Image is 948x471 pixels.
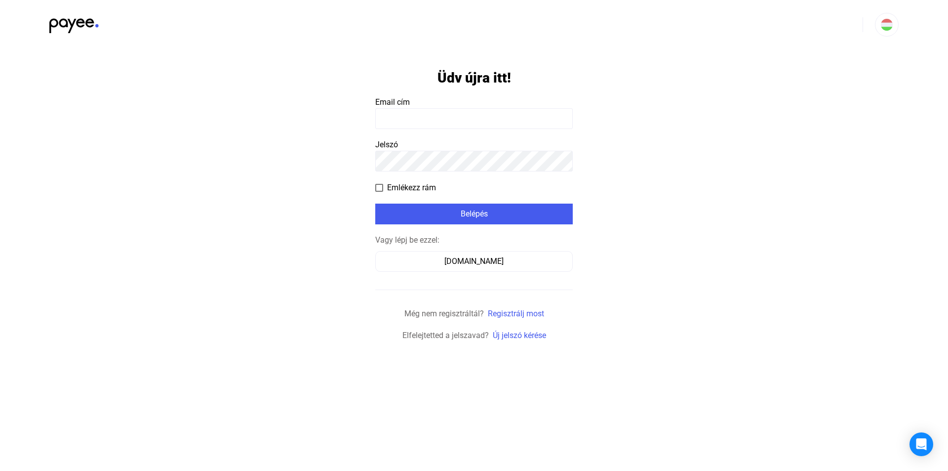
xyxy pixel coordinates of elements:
span: Email cím [375,97,410,107]
span: Emlékezz rám [387,182,436,194]
span: Még nem regisztráltál? [404,309,484,318]
a: Regisztrálj most [488,309,544,318]
div: Open Intercom Messenger [909,432,933,456]
div: [DOMAIN_NAME] [379,256,569,267]
div: Vagy lépj be ezzel: [375,234,573,246]
span: Jelszó [375,140,398,149]
button: Belépés [375,204,573,224]
a: [DOMAIN_NAME] [375,257,573,266]
button: HU [875,13,899,37]
img: HU [881,19,893,31]
button: [DOMAIN_NAME] [375,251,573,272]
img: black-payee-blue-dot.svg [49,13,99,33]
h1: Üdv újra itt! [437,69,511,86]
span: Elfelejtetted a jelszavad? [402,331,489,340]
a: Új jelszó kérése [493,331,546,340]
div: Belépés [378,208,570,220]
